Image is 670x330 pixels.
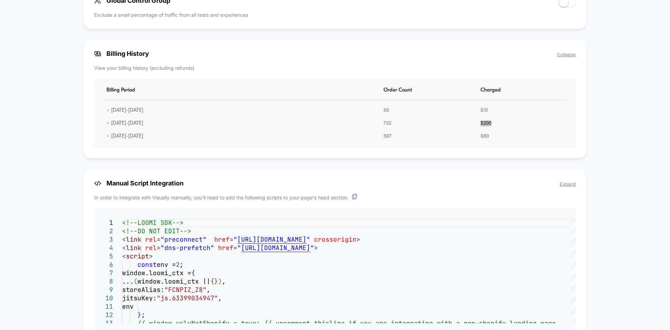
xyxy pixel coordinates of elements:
span: Billing History [94,50,576,57]
div: Order Count [380,87,416,93]
div: + [DATE] - [DATE] [103,120,147,126]
div: + [DATE] - [DATE] [103,108,147,113]
p: Exclude a small percentage of traffic from all tests and experiences [94,11,248,19]
div: $ 80 [477,133,492,139]
span: Collapse [557,52,576,57]
p: View your billing history (excluding refunds) [94,64,576,72]
div: 65 [380,108,393,113]
span: Manual Script Integration [94,179,576,187]
div: $ 200 [477,120,495,126]
div: 732 [380,120,395,126]
div: Charged [477,87,504,93]
div: Billing Period [103,87,139,93]
div: 587 [380,133,395,139]
p: In order to integrate with Visually manually, you'll need to add the following scripts to your pa... [94,194,576,201]
div: $ 15 [477,108,491,113]
div: + [DATE] - [DATE] [103,133,147,139]
span: Expand [560,181,576,187]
